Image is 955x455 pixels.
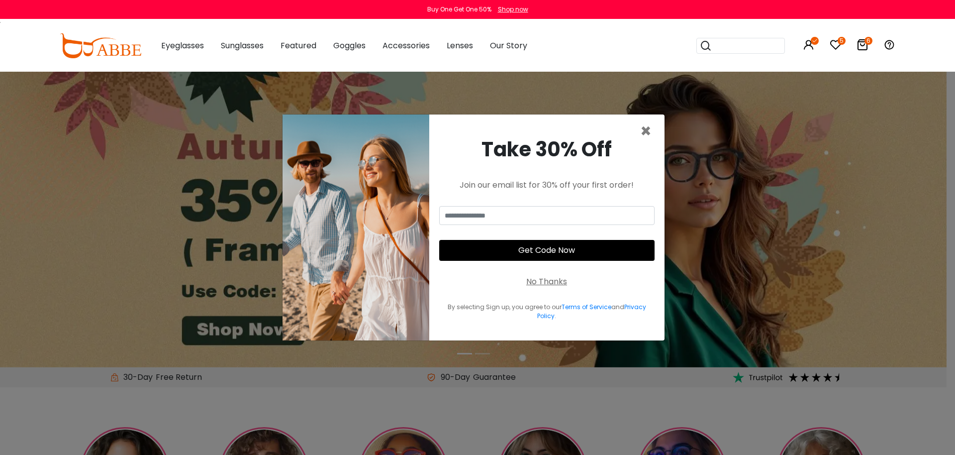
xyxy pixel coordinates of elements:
img: abbeglasses.com [60,33,141,58]
a: 5 [830,41,842,52]
span: × [640,118,652,144]
span: Accessories [382,40,430,51]
div: Buy One Get One 50% [427,5,491,14]
span: Lenses [447,40,473,51]
button: Get Code Now [439,240,655,261]
button: Close [640,122,652,140]
span: Goggles [333,40,366,51]
a: Terms of Service [562,303,611,311]
div: Take 30% Off [439,134,655,164]
span: Our Story [490,40,527,51]
i: 6 [864,37,872,45]
img: welcome [283,114,429,341]
a: 6 [857,41,868,52]
span: Featured [281,40,316,51]
a: Privacy Policy [537,303,646,320]
span: Sunglasses [221,40,264,51]
a: Shop now [493,5,528,13]
div: Join our email list for 30% off your first order! [439,179,655,191]
div: No Thanks [526,276,567,288]
div: By selecting Sign up, you agree to our and . [439,303,655,321]
span: Eyeglasses [161,40,204,51]
div: Shop now [498,5,528,14]
i: 5 [838,37,846,45]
